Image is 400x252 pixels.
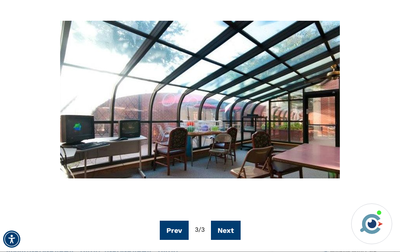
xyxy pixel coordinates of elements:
img: avatar [358,211,385,237]
div: Accessibility Menu [3,230,20,248]
img: fad470bf-93af-46ad-8964-f696bcd5b444.jpg [60,21,340,178]
button: Next [211,221,241,240]
span: 3 / 3 [195,226,205,233]
button: Prev [160,221,189,240]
